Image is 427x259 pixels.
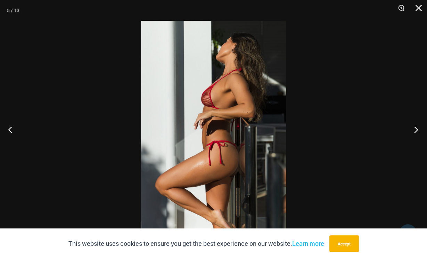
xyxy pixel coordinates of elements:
p: This website uses cookies to ensure you get the best experience on our website. [68,239,324,249]
button: Accept [329,235,359,252]
div: 5 / 13 [7,5,19,16]
a: Learn more [292,239,324,248]
button: Next [401,112,427,147]
img: Summer Storm Red 312 Tri Top 456 Micro 04 [141,21,286,238]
